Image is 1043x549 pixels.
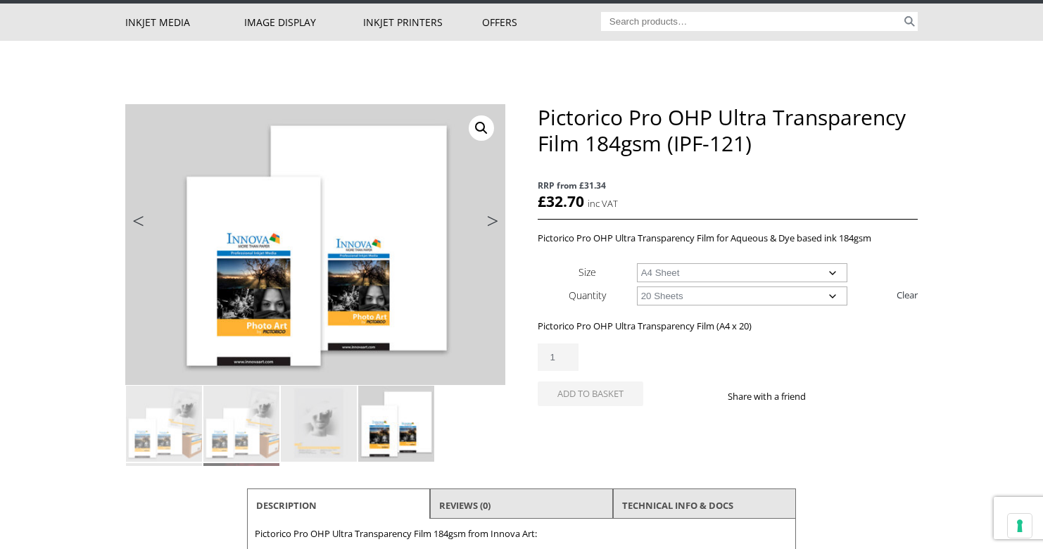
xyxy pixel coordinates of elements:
input: Product quantity [538,343,579,371]
img: Pictorico Pro OHP Ultra Transparency Film 184gsm (IPF-121) - Image 6 [203,463,279,539]
img: twitter sharing button [840,391,851,402]
a: Reviews (0) [439,493,491,518]
bdi: 32.70 [538,191,584,211]
p: Pictorico Pro OHP Ultra Transparency Film 184gsm from Innova Art: [255,526,788,542]
img: facebook sharing button [823,391,834,402]
a: TECHNICAL INFO & DOCS [622,493,733,518]
a: Inkjet Printers [363,4,482,41]
a: Image Display [244,4,363,41]
span: £ [538,191,546,211]
button: Search [902,12,918,31]
p: Pictorico Pro OHP Ultra Transparency Film for Aqueous & Dye based ink 184gsm [538,230,918,246]
p: Share with a friend [728,389,823,405]
label: Quantity [569,289,606,302]
a: View full-screen image gallery [469,115,494,141]
img: Pictorico Pro OHP Ultra Transparency Film 184gsm (IPF-121) - Image 4 [358,386,434,462]
button: Add to basket [538,381,643,406]
span: RRP from £31.34 [538,177,918,194]
img: Pictorico Pro OHP Ultra Transparency Film 184gsm (IPF-121) - Image 3 [281,386,357,462]
h1: Pictorico Pro OHP Ultra Transparency Film 184gsm (IPF-121) [538,104,918,156]
a: Clear options [897,284,918,306]
img: Pictorico Pro OHP Ultra Transparency Film 184gsm (IPF-121) - Image 4 [125,104,505,385]
img: Pictorico Pro OHP Ultra Transparency Film 184gsm (IPF-121) - Image 2 [203,386,279,462]
img: Pictorico Pro OHP Ultra Transparency Film 184gsm (IPF-121) [126,386,202,462]
a: Inkjet Media [125,4,244,41]
button: Your consent preferences for tracking technologies [1008,514,1032,538]
img: Pictorico Pro OHP Ultra Transparency Film 184gsm (IPF-121) - Image 5 [126,463,202,539]
label: Size [579,265,596,279]
a: Description [256,493,317,518]
p: Pictorico Pro OHP Ultra Transparency Film (A4 x 20) [538,318,918,334]
input: Search products… [601,12,902,31]
a: Offers [482,4,601,41]
img: email sharing button [856,391,868,402]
